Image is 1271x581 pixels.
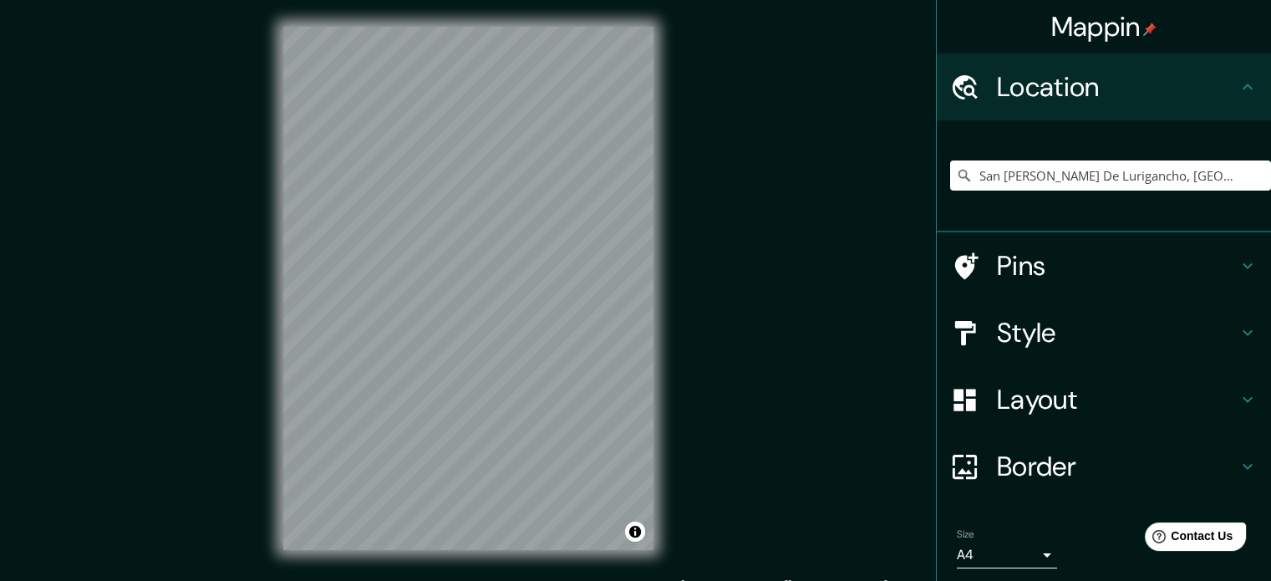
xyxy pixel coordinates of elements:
[997,249,1238,283] h4: Pins
[957,527,974,542] label: Size
[1122,516,1253,563] iframe: Help widget launcher
[997,383,1238,416] h4: Layout
[997,70,1238,104] h4: Location
[1051,10,1157,43] h4: Mappin
[937,366,1271,433] div: Layout
[957,542,1057,568] div: A4
[625,522,645,542] button: Toggle attribution
[997,316,1238,349] h4: Style
[1143,23,1157,36] img: pin-icon.png
[937,54,1271,120] div: Location
[283,27,653,550] canvas: Map
[937,433,1271,500] div: Border
[950,161,1271,191] input: Pick your city or area
[937,232,1271,299] div: Pins
[937,299,1271,366] div: Style
[997,450,1238,483] h4: Border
